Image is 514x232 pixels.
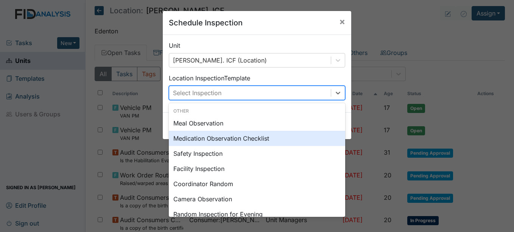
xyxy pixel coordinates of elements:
[169,161,345,176] div: Facility Inspection
[169,108,345,114] div: Other
[169,146,345,161] div: Safety Inspection
[333,11,351,32] button: Close
[169,41,180,50] label: Unit
[339,16,345,27] span: ×
[169,207,345,222] div: Random Inspection for Evening
[173,88,221,97] div: Select Inspection
[169,17,243,28] h5: Schedule Inspection
[169,116,345,131] div: Meal Observation
[169,191,345,207] div: Camera Observation
[169,74,250,83] label: Location Inspection Template
[169,176,345,191] div: Coordinator Random
[173,56,267,65] div: [PERSON_NAME]. ICF (Location)
[169,131,345,146] div: Medication Observation Checklist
